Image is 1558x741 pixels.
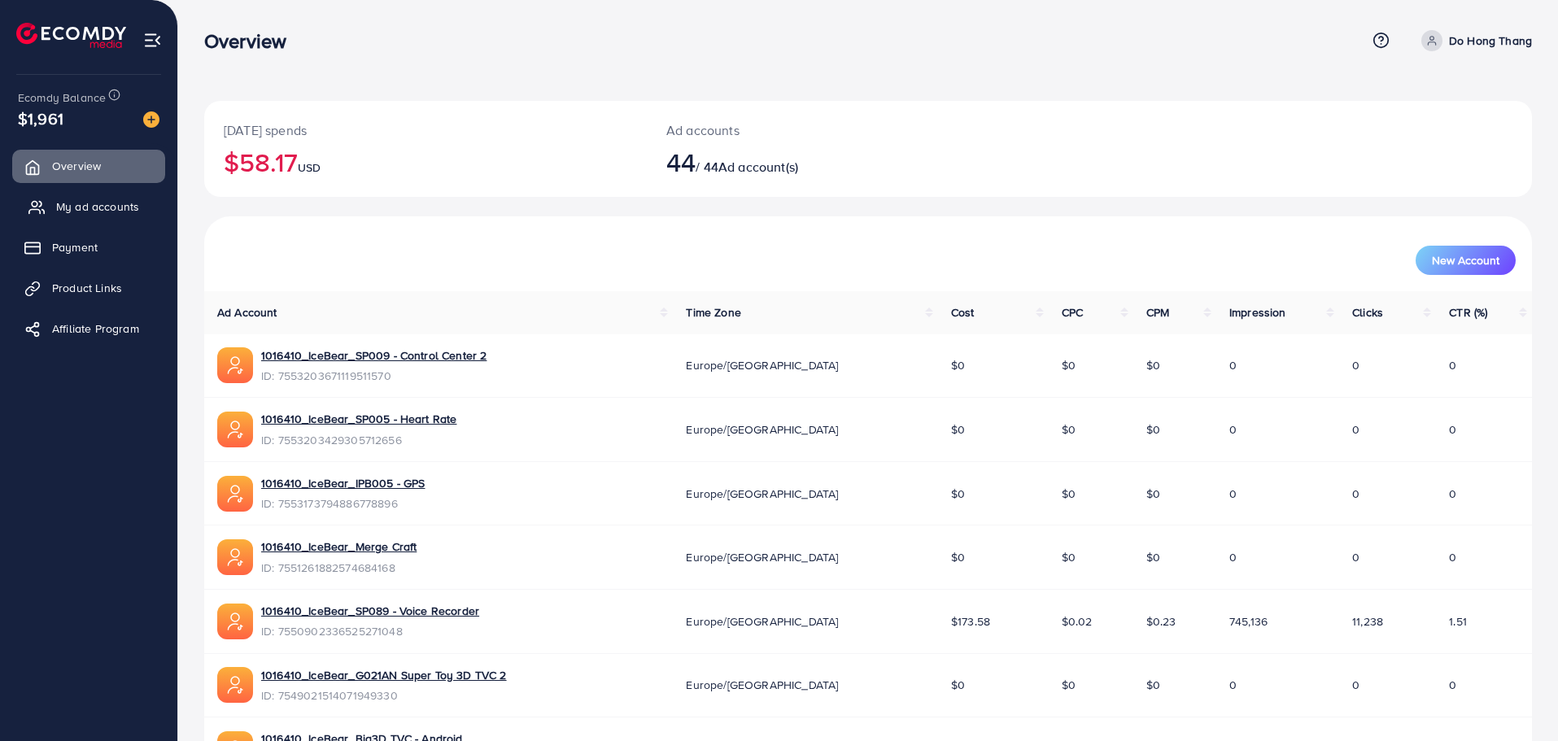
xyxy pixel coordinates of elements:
span: ID: 7551261882574684168 [261,560,417,576]
span: $0 [1146,677,1160,693]
a: My ad accounts [12,190,165,223]
a: 1016410_IceBear_SP089 - Voice Recorder [261,603,479,619]
span: 0 [1229,677,1237,693]
a: 1016410_IceBear_SP009 - Control Center 2 [261,347,487,364]
p: Do Hong Thang [1449,31,1532,50]
img: ic-ads-acc.e4c84228.svg [217,539,253,575]
span: Europe/[GEOGRAPHIC_DATA] [686,613,838,630]
span: 44 [666,143,696,181]
button: New Account [1416,246,1516,275]
span: $0 [1062,486,1076,502]
a: Affiliate Program [12,312,165,345]
span: $0 [1062,357,1076,373]
span: Europe/[GEOGRAPHIC_DATA] [686,421,838,438]
span: 0 [1352,357,1359,373]
span: Product Links [52,280,122,296]
span: Ad Account [217,304,277,320]
span: $0 [951,421,965,438]
img: menu [143,31,162,50]
span: 11,238 [1352,613,1383,630]
img: image [143,111,159,128]
span: Impression [1229,304,1286,320]
span: 0 [1352,677,1359,693]
img: ic-ads-acc.e4c84228.svg [217,476,253,512]
span: $0 [1062,677,1076,693]
span: 0 [1449,421,1456,438]
span: ID: 7553203671119511570 [261,368,487,384]
span: $0 [951,486,965,502]
p: [DATE] spends [224,120,627,140]
a: Do Hong Thang [1415,30,1532,51]
iframe: Chat [1489,668,1546,729]
span: 0 [1449,549,1456,565]
span: $1,961 [18,107,63,130]
span: USD [298,159,321,176]
span: ID: 7553203429305712656 [261,432,456,448]
span: Payment [52,239,98,255]
span: $0 [951,677,965,693]
span: 0 [1449,486,1456,502]
span: $0.02 [1062,613,1093,630]
a: Overview [12,150,165,182]
span: $0 [951,357,965,373]
span: Ad account(s) [718,158,798,176]
span: $0 [1146,357,1160,373]
img: ic-ads-acc.e4c84228.svg [217,347,253,383]
span: Ecomdy Balance [18,89,106,106]
span: $0 [1146,549,1160,565]
span: 0 [1229,357,1237,373]
span: 0 [1229,486,1237,502]
span: ID: 7549021514071949330 [261,687,507,704]
span: Europe/[GEOGRAPHIC_DATA] [686,486,838,502]
span: Europe/[GEOGRAPHIC_DATA] [686,357,838,373]
span: CPM [1146,304,1169,320]
span: Europe/[GEOGRAPHIC_DATA] [686,677,838,693]
a: 1016410_IceBear_IPB005 - GPS [261,475,425,491]
span: $0 [1062,549,1076,565]
span: Affiliate Program [52,320,139,337]
span: My ad accounts [56,198,139,215]
span: ID: 7550902336525271048 [261,623,479,639]
span: 0 [1229,549,1237,565]
span: 745,136 [1229,613,1268,630]
span: 0 [1229,421,1237,438]
h2: $58.17 [224,146,627,177]
span: Time Zone [686,304,740,320]
a: Product Links [12,272,165,304]
span: New Account [1432,255,1499,266]
span: Cost [951,304,975,320]
h3: Overview [204,29,299,53]
span: 0 [1352,421,1359,438]
a: 1016410_IceBear_G021AN Super Toy 3D TVC 2 [261,667,507,683]
span: 0 [1449,357,1456,373]
span: CTR (%) [1449,304,1487,320]
span: CPC [1062,304,1083,320]
span: $0.23 [1146,613,1176,630]
span: Europe/[GEOGRAPHIC_DATA] [686,549,838,565]
span: $0 [1062,421,1076,438]
img: logo [16,23,126,48]
img: ic-ads-acc.e4c84228.svg [217,604,253,639]
a: 1016410_IceBear_Merge Craft [261,538,417,555]
span: $0 [951,549,965,565]
span: 1.51 [1449,613,1467,630]
h2: / 44 [666,146,959,177]
span: $0 [1146,421,1160,438]
span: 0 [1352,486,1359,502]
span: Overview [52,158,101,174]
span: Clicks [1352,304,1383,320]
span: 0 [1352,549,1359,565]
span: $173.58 [951,613,990,630]
span: ID: 7553173794886778896 [261,495,425,512]
img: ic-ads-acc.e4c84228.svg [217,412,253,447]
a: 1016410_IceBear_SP005 - Heart Rate [261,411,456,427]
span: $0 [1146,486,1160,502]
a: Payment [12,231,165,264]
img: ic-ads-acc.e4c84228.svg [217,667,253,703]
span: 0 [1449,677,1456,693]
p: Ad accounts [666,120,959,140]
